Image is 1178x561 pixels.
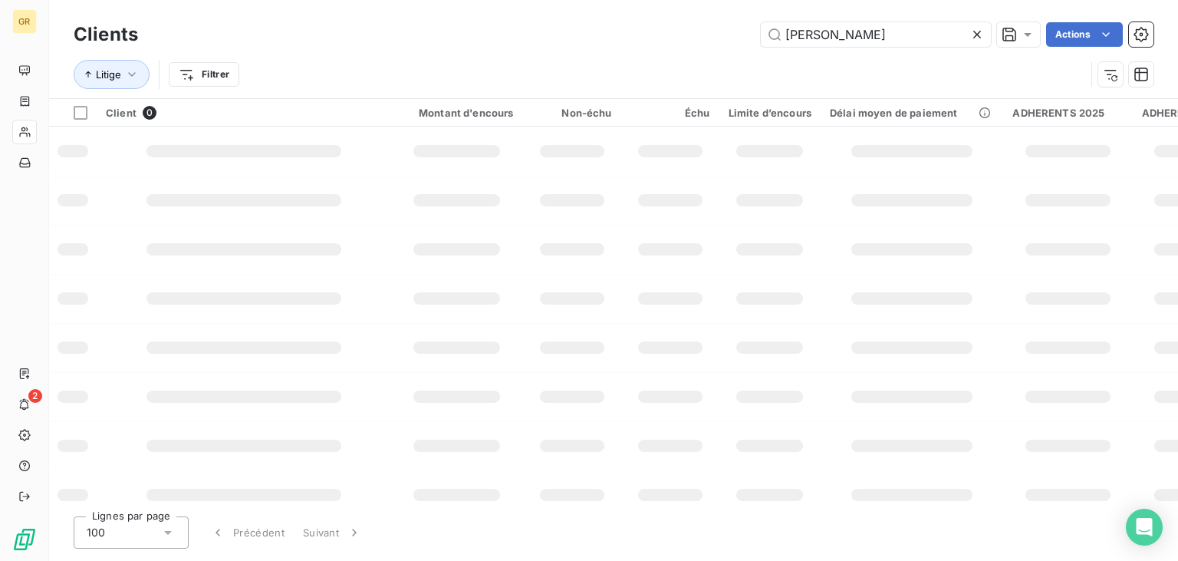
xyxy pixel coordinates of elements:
span: 0 [143,106,156,120]
button: Suivant [294,516,371,549]
button: Précédent [201,516,294,549]
div: Non-échu [532,107,612,119]
div: Limite d’encours [729,107,811,119]
div: Open Intercom Messenger [1126,509,1163,546]
span: 2 [28,389,42,403]
button: Filtrer [169,62,239,87]
div: GR [12,9,37,34]
div: Délai moyen de paiement [830,107,994,119]
button: Actions [1046,22,1123,47]
input: Rechercher [761,22,991,47]
button: Litige [74,60,150,89]
span: 100 [87,525,105,540]
h3: Clients [74,21,138,48]
div: Échu [630,107,710,119]
div: ADHERENTS 2025 [1012,107,1123,119]
span: Litige [96,68,121,81]
img: Logo LeanPay [12,527,37,552]
span: Client [106,107,137,119]
div: Montant d'encours [400,107,514,119]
